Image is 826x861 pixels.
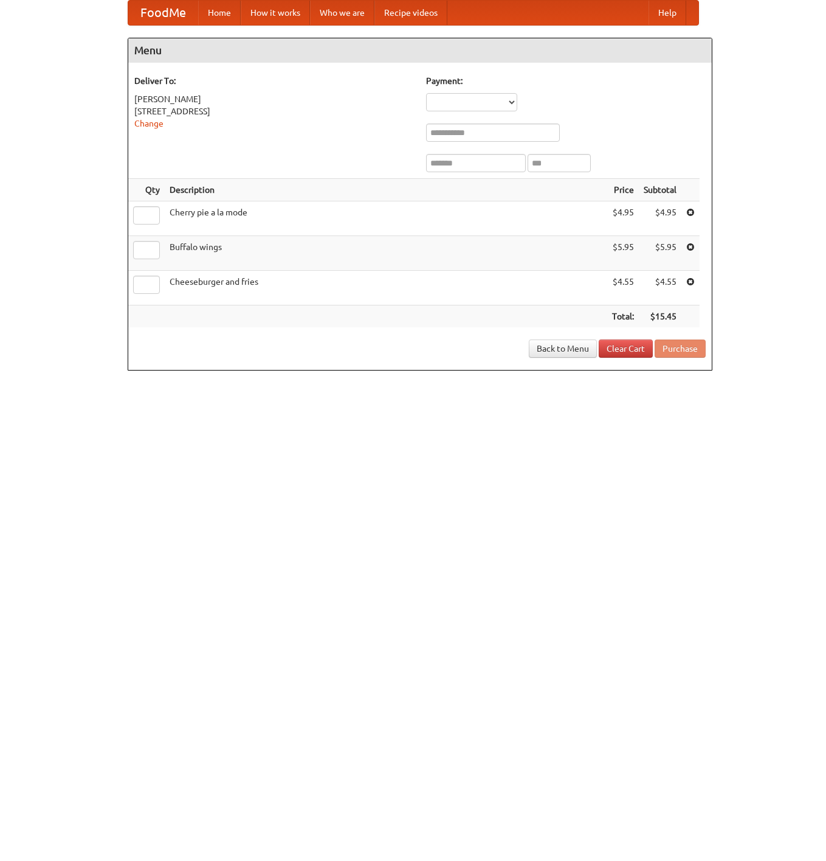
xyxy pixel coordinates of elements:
a: Who we are [310,1,374,25]
div: [STREET_ADDRESS] [134,105,414,117]
div: [PERSON_NAME] [134,93,414,105]
td: $4.55 [639,271,681,305]
td: $4.55 [607,271,639,305]
td: $4.95 [607,201,639,236]
th: Description [165,179,607,201]
td: $5.95 [607,236,639,271]
a: Home [198,1,241,25]
a: Back to Menu [529,340,597,358]
a: Help [649,1,686,25]
a: Change [134,119,163,128]
a: How it works [241,1,310,25]
a: FoodMe [128,1,198,25]
button: Purchase [655,340,706,358]
td: $4.95 [639,201,681,236]
a: Recipe videos [374,1,447,25]
h4: Menu [128,38,712,63]
td: Cheeseburger and fries [165,271,607,305]
th: Qty [128,179,165,201]
th: Price [607,179,639,201]
td: Buffalo wings [165,236,607,271]
h5: Payment: [426,75,706,87]
a: Clear Cart [599,340,653,358]
th: Total: [607,305,639,328]
th: $15.45 [639,305,681,328]
td: Cherry pie a la mode [165,201,607,236]
h5: Deliver To: [134,75,414,87]
td: $5.95 [639,236,681,271]
th: Subtotal [639,179,681,201]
